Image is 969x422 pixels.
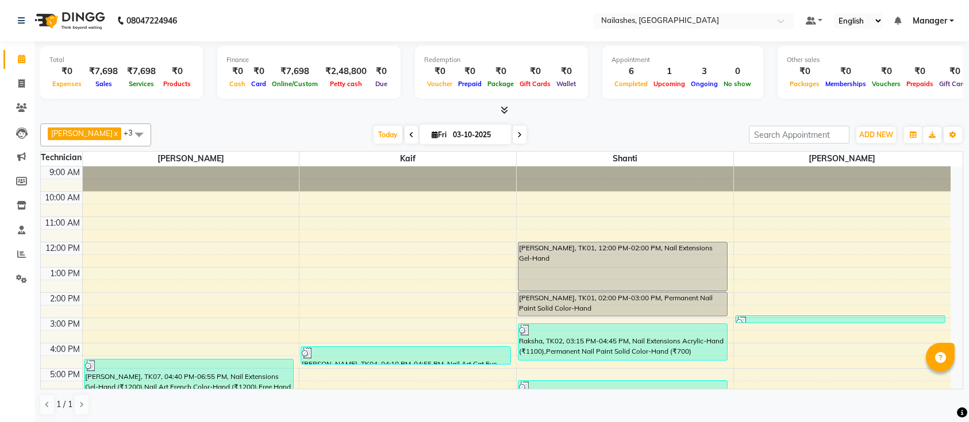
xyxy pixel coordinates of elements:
span: Petty cash [327,80,365,88]
span: Package [484,80,517,88]
span: Prepaids [903,80,936,88]
span: [PERSON_NAME] [734,152,951,166]
span: Memberships [822,80,869,88]
div: [PERSON_NAME], TK07, 04:40 PM-06:55 PM, Nail Extensions Gel-Hand (₹1200),Nail Art French Color-Ha... [84,359,293,415]
div: Raksha, TK02, 02:55 PM-03:15 PM, Restoration Removal of Nail Paint-Hand (₹300) [736,316,945,323]
span: Voucher [424,80,455,88]
div: ₹0 [869,65,903,78]
span: +3 [124,128,141,137]
div: ₹0 [484,65,517,78]
span: Products [160,80,194,88]
span: Fri [429,130,449,139]
button: ADD NEW [856,127,896,143]
div: 4:00 PM [48,343,82,355]
span: Services [126,80,157,88]
span: Card [248,80,269,88]
span: Gift Cards [517,80,553,88]
span: Prepaid [455,80,484,88]
div: 5:00 PM [48,369,82,381]
div: 3:00 PM [48,318,82,330]
div: ₹0 [517,65,553,78]
div: 11:00 AM [43,217,82,229]
span: Sales [93,80,115,88]
div: 1:00 PM [48,268,82,280]
div: Finance [226,55,391,65]
span: Vouchers [869,80,903,88]
div: 1 [651,65,688,78]
div: ₹0 [903,65,936,78]
div: Total [49,55,194,65]
div: 12:00 PM [43,242,82,254]
b: 08047224946 [126,5,177,37]
div: ₹0 [160,65,194,78]
div: 9:00 AM [47,167,82,179]
div: ₹0 [787,65,822,78]
span: Upcoming [651,80,688,88]
span: Kaif [299,152,516,166]
span: Cash [226,80,248,88]
div: 10:00 AM [43,192,82,204]
span: Due [372,80,390,88]
span: Shanti [517,152,733,166]
div: Appointment [612,55,754,65]
div: [PERSON_NAME], TK04, 04:10 PM-04:55 PM, Nail Art Cat Eye-Hand (₹1200) [301,347,510,364]
span: Manager [913,15,947,27]
div: ₹0 [371,65,391,78]
span: [PERSON_NAME] [83,152,299,166]
div: ₹7,698 [269,65,321,78]
div: ₹7,698 [84,65,122,78]
span: Wallet [553,80,579,88]
a: x [113,129,118,138]
img: logo [29,5,108,37]
input: Search Appointment [749,126,849,144]
div: ₹2,48,800 [321,65,371,78]
span: No show [721,80,754,88]
span: Expenses [49,80,84,88]
div: ₹0 [553,65,579,78]
div: ₹7,698 [122,65,160,78]
div: Technician [41,152,82,164]
div: ₹0 [226,65,248,78]
div: ₹0 [822,65,869,78]
span: Online/Custom [269,80,321,88]
span: 1 / 1 [56,398,72,411]
div: Redemption [424,55,579,65]
div: gnanik, TK06, 05:30 PM-06:00 PM, Restoration Removal of Extensions-Hand (₹500) [518,381,727,392]
span: Ongoing [688,80,721,88]
div: ₹0 [248,65,269,78]
div: ₹0 [455,65,484,78]
div: 6 [612,65,651,78]
div: ₹0 [424,65,455,78]
iframe: chat widget [921,376,958,411]
div: [PERSON_NAME], TK01, 02:00 PM-03:00 PM, Permanent Nail Paint Solid Color-Hand [518,292,727,316]
div: 2:00 PM [48,293,82,305]
div: Raksha, TK02, 03:15 PM-04:45 PM, Nail Extensions Acrylic-Hand (₹1100),Permanent Nail Paint Solid ... [518,324,727,360]
div: ₹0 [49,65,84,78]
span: [PERSON_NAME] [51,129,113,138]
div: 0 [721,65,754,78]
span: Completed [612,80,651,88]
input: 2025-10-03 [449,126,507,144]
span: Today [374,126,402,144]
div: 3 [688,65,721,78]
span: Packages [787,80,822,88]
div: [PERSON_NAME], TK01, 12:00 PM-02:00 PM, Nail Extensions Gel-Hand [518,242,727,291]
span: ADD NEW [859,130,893,139]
